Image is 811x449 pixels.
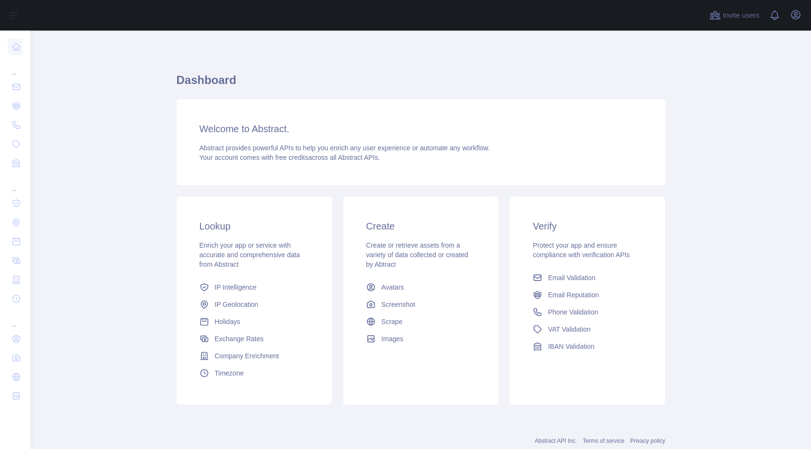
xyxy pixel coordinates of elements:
[366,219,475,233] h3: Create
[196,279,313,296] a: IP Intelligence
[548,324,590,334] span: VAT Validation
[8,57,23,76] div: ...
[177,73,665,95] h1: Dashboard
[529,321,646,338] a: VAT Validation
[362,279,479,296] a: Avatars
[196,365,313,382] a: Timezone
[215,300,259,309] span: IP Geolocation
[381,300,415,309] span: Screenshot
[723,10,759,21] span: Invite users
[366,241,468,268] span: Create or retrieve assets from a variety of data collected or created by Abtract
[362,296,479,313] a: Screenshot
[529,303,646,321] a: Phone Validation
[548,273,595,282] span: Email Validation
[548,290,599,300] span: Email Reputation
[381,282,404,292] span: Avatars
[533,219,642,233] h3: Verify
[215,368,244,378] span: Timezone
[215,282,257,292] span: IP Intelligence
[529,338,646,355] a: IBAN Validation
[196,347,313,365] a: Company Enrichment
[548,307,598,317] span: Phone Validation
[215,317,241,326] span: Holidays
[529,286,646,303] a: Email Reputation
[196,313,313,330] a: Holidays
[196,296,313,313] a: IP Geolocation
[362,330,479,347] a: Images
[215,351,279,361] span: Company Enrichment
[200,241,300,268] span: Enrich your app or service with accurate and comprehensive data from Abstract
[200,219,309,233] h3: Lookup
[533,241,630,259] span: Protect your app and ensure compliance with verification APIs
[362,313,479,330] a: Scrape
[630,438,665,444] a: Privacy policy
[381,334,403,344] span: Images
[196,330,313,347] a: Exchange Rates
[707,8,761,23] button: Invite users
[535,438,577,444] a: Abstract API Inc.
[215,334,264,344] span: Exchange Rates
[275,154,308,161] span: free credits
[548,342,594,351] span: IBAN Validation
[200,154,380,161] span: Your account comes with across all Abstract APIs.
[529,269,646,286] a: Email Validation
[381,317,402,326] span: Scrape
[200,144,490,152] span: Abstract provides powerful APIs to help you enrich any user experience or automate any workflow.
[8,174,23,193] div: ...
[200,122,642,136] h3: Welcome to Abstract.
[583,438,624,444] a: Terms of service
[8,309,23,328] div: ...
